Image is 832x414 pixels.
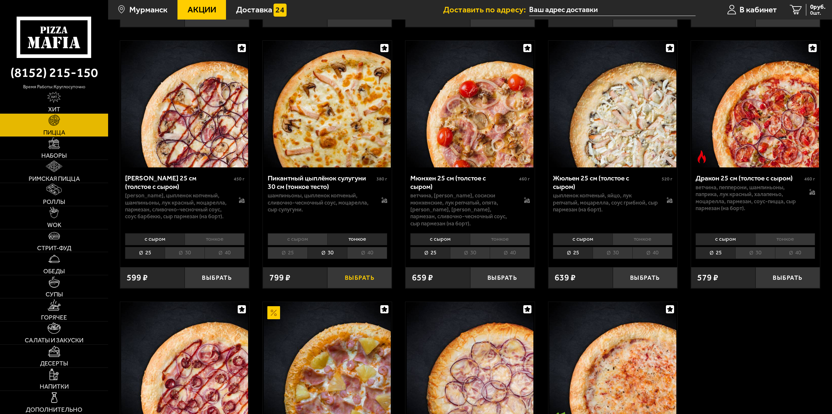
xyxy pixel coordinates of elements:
li: 40 [632,247,672,259]
div: Жюльен 25 см (толстое с сыром) [553,174,660,191]
span: 599 ₽ [697,12,718,21]
span: 0 руб. [810,4,825,10]
s: 692 ₽ [295,12,309,21]
a: Острое блюдоДракон 25 см (толстое с сыром) [691,41,820,168]
img: Акционный [267,306,280,319]
span: WOK [47,222,61,228]
button: Выбрать [327,267,392,288]
span: Дополнительно [26,407,82,413]
a: Мюнхен 25 см (толстое с сыром) [405,41,534,168]
li: 25 [125,247,165,259]
button: Выбрать [185,267,249,288]
li: тонкое [327,233,387,245]
li: 25 [410,247,450,259]
p: цыпленок копченый, яйцо, лук репчатый, моцарелла, соус грибной, сыр пармезан (на борт). [553,192,658,213]
li: 40 [775,247,815,259]
li: тонкое [613,233,672,245]
span: 639 ₽ [555,273,576,282]
input: Ваш адрес доставки [529,4,696,16]
li: 25 [696,247,735,259]
span: В кабинет [740,6,777,14]
li: тонкое [185,233,245,245]
li: 25 [553,247,593,259]
li: 40 [347,247,387,259]
span: 579 ₽ [697,273,718,282]
div: Мюнхен 25 см (толстое с сыром) [410,174,517,191]
span: Напитки [40,383,69,390]
li: 25 [268,247,307,259]
span: 380 г [376,176,387,182]
span: 460 г [519,176,530,182]
p: [PERSON_NAME], цыпленок копченый, шампиньоны, лук красный, моцарелла, пармезан, сливочно-чесночны... [125,192,230,220]
span: Стрит-фуд [37,245,71,251]
span: Супы [46,291,63,297]
span: Горячее [41,314,67,321]
img: Чикен Барбекю 25 см (толстое с сыром) [121,41,248,168]
span: 659 ₽ [412,273,433,282]
span: 579 ₽ [555,12,576,21]
span: Мурманск [129,6,167,14]
p: ветчина, пепперони, шампиньоны, паприка, лук красный, халапеньо, моцарелла, пармезан, соус-пицца,... [696,184,800,212]
a: Чикен Барбекю 25 см (толстое с сыром) [120,41,249,168]
li: с сыром [125,233,185,245]
span: 599 ₽ [269,12,290,21]
a: Жюльен 25 см (толстое с сыром) [548,41,677,168]
img: Пикантный цыплёнок сулугуни 30 см (тонкое тесто) [264,41,391,168]
li: 30 [307,247,347,259]
a: Пикантный цыплёнок сулугуни 30 см (тонкое тесто) [263,41,392,168]
span: Роллы [43,199,65,205]
li: с сыром [410,233,470,245]
span: 599 ₽ [127,273,148,282]
li: 30 [450,247,490,259]
li: с сыром [553,233,613,245]
span: Обеды [43,268,65,274]
div: Пикантный цыплёнок сулугуни 30 см (тонкое тесто) [268,174,375,191]
li: с сыром [268,233,327,245]
p: шампиньоны, цыпленок копченый, сливочно-чесночный соус, моцарелла, сыр сулугуни. [268,192,373,213]
button: Выбрать [755,267,820,288]
span: Салаты и закуски [25,337,83,343]
span: Пицца [43,129,65,136]
span: 579 ₽ [412,12,433,21]
li: 30 [735,247,775,259]
span: 450 г [234,176,245,182]
div: [PERSON_NAME] 25 см (толстое с сыром) [125,174,232,191]
li: тонкое [470,233,530,245]
p: ветчина, [PERSON_NAME], сосиски мюнхенские, лук репчатый, опята, [PERSON_NAME], [PERSON_NAME], па... [410,192,515,227]
img: 15daf4d41897b9f0e9f617042186c801.svg [274,4,287,17]
li: с сыром [696,233,755,245]
span: Римская пицца [29,176,80,182]
img: Острое блюдо [695,150,708,163]
span: 520 г [662,176,672,182]
span: Десерты [40,360,68,366]
span: Доставка [236,6,272,14]
span: 0 шт. [810,10,825,16]
span: 460 г [804,176,815,182]
img: Жюльен 25 см (толстое с сыром) [549,41,676,168]
span: Доставить по адресу: [443,6,529,14]
span: 639 ₽ [127,12,148,21]
button: Выбрать [613,267,677,288]
img: Мюнхен 25 см (толстое с сыром) [407,41,534,168]
li: 30 [593,247,632,259]
li: тонкое [755,233,815,245]
span: Хит [48,106,60,112]
span: Наборы [41,152,67,159]
li: 40 [204,247,245,259]
div: Дракон 25 см (толстое с сыром) [696,174,803,182]
li: 40 [490,247,530,259]
span: Акции [188,6,216,14]
img: Дракон 25 см (толстое с сыром) [692,41,819,168]
li: 30 [165,247,204,259]
button: Выбрать [470,267,535,288]
span: 799 ₽ [269,273,290,282]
